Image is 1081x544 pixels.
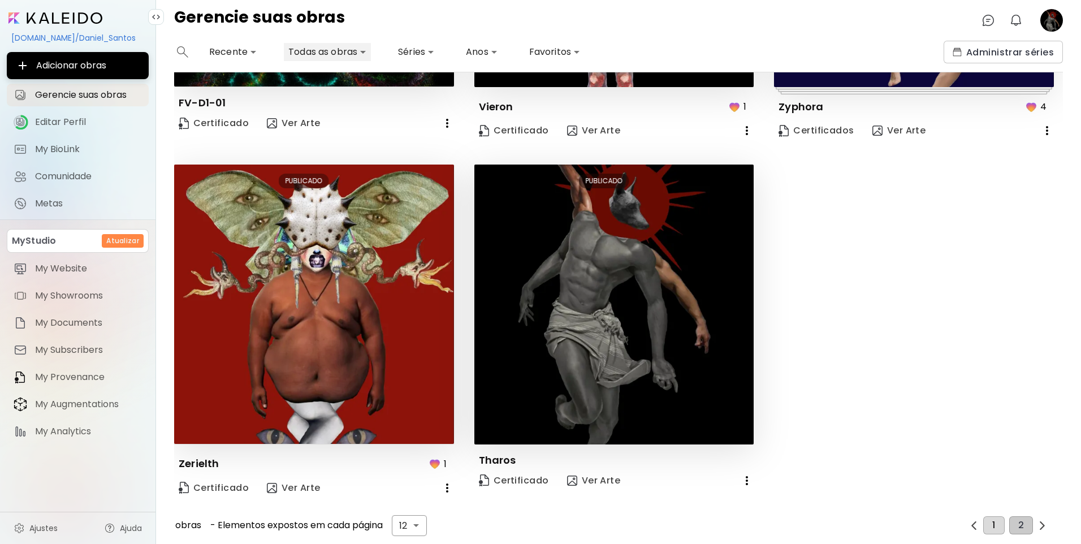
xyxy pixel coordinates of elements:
img: collections [953,48,962,57]
p: MyStudio [12,234,56,248]
div: PUBLICADO [578,174,629,188]
span: Comunidade [35,171,142,182]
img: Comunidade icon [14,170,27,183]
a: itemMy Augmentations [7,393,149,416]
span: Certificado [479,124,549,137]
img: item [14,425,27,438]
button: 2 [1009,516,1033,534]
span: My Augmentations [35,399,142,410]
button: 1 [983,516,1004,534]
div: [DOMAIN_NAME]/Daniel_Santos [7,28,149,48]
div: Anos [461,43,502,61]
img: item [14,262,27,275]
img: settings [14,523,25,534]
img: favorites [428,457,442,470]
span: Ver Arte [267,482,321,494]
div: Todas as obras [284,43,371,61]
a: iconcompleteEditar Perfil [7,111,149,133]
h6: Atualizar [106,236,139,246]
span: Ajustes [29,523,58,534]
button: view-artVer Arte [262,112,325,135]
span: 8 obras [167,520,201,530]
img: favorites [1024,100,1038,114]
a: itemMy Website [7,257,149,280]
button: view-artVer Arte [563,469,625,492]
span: Ver Arte [267,117,321,129]
button: favorites1 [725,96,754,117]
a: Ajustes [7,517,64,539]
img: item [14,370,27,384]
div: Recente [205,43,261,61]
img: bellIcon [1009,14,1023,27]
span: Ajuda [120,523,142,534]
p: 4 [1040,100,1047,114]
img: Certificate [779,125,789,137]
a: Gerencie suas obras iconGerencie suas obras [7,84,149,106]
img: item [14,316,27,330]
a: Comunidade iconComunidade [7,165,149,188]
img: chatIcon [981,14,995,27]
img: collapse [152,12,161,21]
div: 12 [392,515,427,536]
span: 1 [992,520,995,530]
a: itemMy Subscribers [7,339,149,361]
img: Gerencie suas obras icon [14,88,27,102]
p: Zyphora [779,100,823,114]
a: completeMy BioLink iconMy BioLink [7,138,149,161]
img: view-art [567,126,577,136]
p: 1 [743,100,746,114]
span: Ver Arte [567,124,621,137]
button: view-artVer Arte [868,119,931,142]
button: search [174,41,191,63]
span: Administrar séries [953,46,1054,58]
a: Ajuda [97,517,149,539]
a: completeMetas iconMetas [7,192,149,215]
a: CertificateCertificados [774,119,859,142]
img: thumbnail [474,165,754,444]
img: prev [970,521,978,530]
div: PUBLICADO [279,174,329,188]
img: item [14,397,27,412]
span: Editar Perfil [35,116,142,128]
a: itemMy Documents [7,312,149,334]
img: search [177,46,188,58]
img: favorites [728,100,741,114]
img: Certificate [179,482,189,494]
img: view-art [567,476,577,486]
img: Certificate [479,474,489,486]
a: CertificateCertificado [174,477,253,499]
span: Gerencie suas obras [35,89,142,101]
img: item [14,343,27,357]
p: 1 [444,457,447,471]
a: CertificateCertificado [474,119,554,142]
button: collectionsAdministrar séries [944,41,1063,63]
span: My Website [35,263,142,274]
span: Adicionar obras [16,59,140,72]
span: Certificados [779,124,854,137]
p: Zerielth [179,457,219,470]
button: prev [1035,519,1049,533]
button: favorites1 [425,454,454,474]
p: Tharos [479,454,516,467]
span: My Documents [35,317,142,329]
span: Metas [35,198,142,209]
img: prev [1038,521,1047,530]
div: Séries [394,43,439,61]
img: thumbnail [174,165,454,444]
img: help [104,523,115,534]
img: item [14,289,27,303]
span: My Analytics [35,426,142,437]
a: CertificateCertificado [174,112,253,135]
span: Certificado [179,117,249,129]
a: CertificateCertificado [474,469,554,492]
span: - Elementos expostos em cada página [210,520,383,530]
a: itemMy Analytics [7,420,149,443]
img: Certificate [479,125,489,137]
a: itemMy Provenance [7,366,149,388]
span: My Provenance [35,372,142,383]
p: FV-D1-01 [179,96,226,110]
p: Vieron [479,100,513,114]
span: My Subscribers [35,344,142,356]
img: printsIndicator [776,87,1053,94]
img: view-art [872,126,883,136]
